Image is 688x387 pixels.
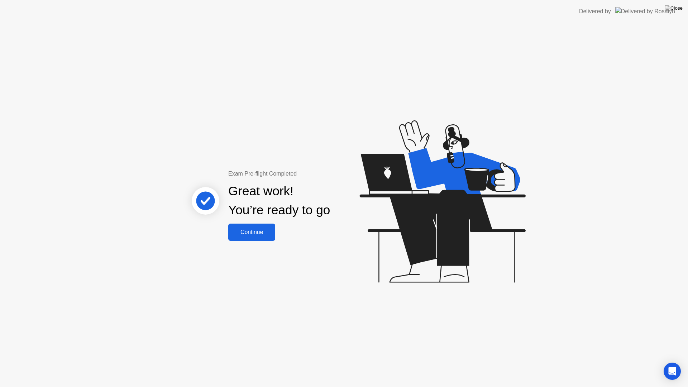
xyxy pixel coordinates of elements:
div: Delivered by [579,7,611,16]
div: Exam Pre-flight Completed [228,169,376,178]
div: Open Intercom Messenger [664,363,681,380]
div: Great work! You’re ready to go [228,182,330,220]
img: Delivered by Rosalyn [615,7,675,15]
img: Close [665,5,683,11]
div: Continue [230,229,273,235]
button: Continue [228,224,275,241]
